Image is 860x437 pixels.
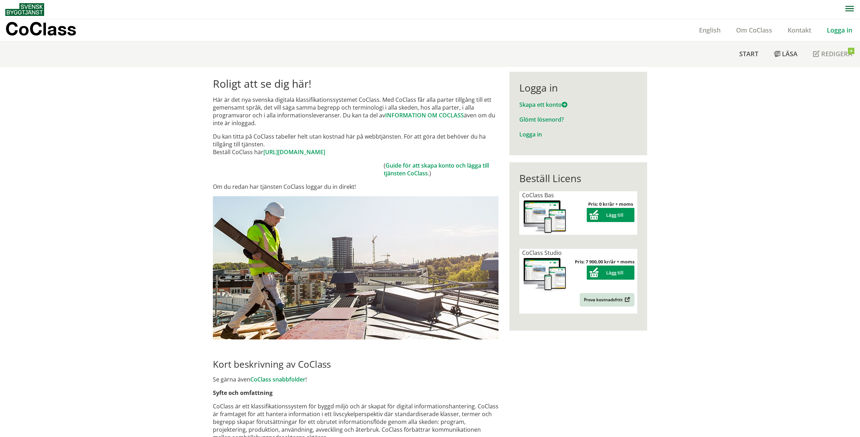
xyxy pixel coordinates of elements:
[731,41,766,66] a: Start
[384,162,489,177] a: Guide för att skapa konto och lägga till tjänsten CoClass
[580,293,634,307] a: Prova kostnadsfritt
[522,249,562,257] span: CoClass Studio
[519,82,637,94] div: Logga in
[5,19,91,41] a: CoClass
[587,269,634,276] a: Lägg till
[588,201,633,207] strong: Pris: 0 kr/år + moms
[263,148,325,156] a: [URL][DOMAIN_NAME]
[780,26,819,34] a: Kontakt
[587,208,634,222] button: Lägg till
[213,196,498,339] img: login.jpg
[522,257,567,292] img: coclass-license.jpg
[250,375,305,383] a: CoClass snabbfolder
[385,111,464,119] a: INFORMATION OM COCLASS
[623,297,630,302] img: Outbound.png
[587,212,634,218] a: Lägg till
[5,3,44,16] img: Svensk Byggtjänst
[519,101,567,109] a: Skapa ett konto
[5,25,76,33] p: CoClass
[213,96,498,127] p: Här är det nya svenska digitala klassifikationssystemet CoClass. Med CoClass får alla parter till...
[691,26,728,34] a: English
[575,258,634,265] strong: Pris: 7 900,00 kr/år + moms
[728,26,780,34] a: Om CoClass
[519,130,542,138] a: Logga in
[213,77,498,90] h1: Roligt att se dig här!
[739,49,758,58] span: Start
[522,199,567,235] img: coclass-license.jpg
[519,172,637,184] div: Beställ Licens
[782,49,798,58] span: Läsa
[819,26,860,34] a: Logga in
[213,375,498,383] p: Se gärna även !
[587,266,634,280] button: Lägg till
[384,162,498,177] td: ( .)
[522,191,554,199] span: CoClass Bas
[519,116,564,123] a: Glömt lösenord?
[213,359,498,370] h2: Kort beskrivning av CoClass
[213,389,273,397] strong: Syfte och omfattning
[213,183,498,191] p: Om du redan har tjänsten CoClass loggar du in direkt!
[213,133,498,156] p: Du kan titta på CoClass tabeller helt utan kostnad här på webbtjänsten. För att göra det behöver ...
[766,41,805,66] a: Läsa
